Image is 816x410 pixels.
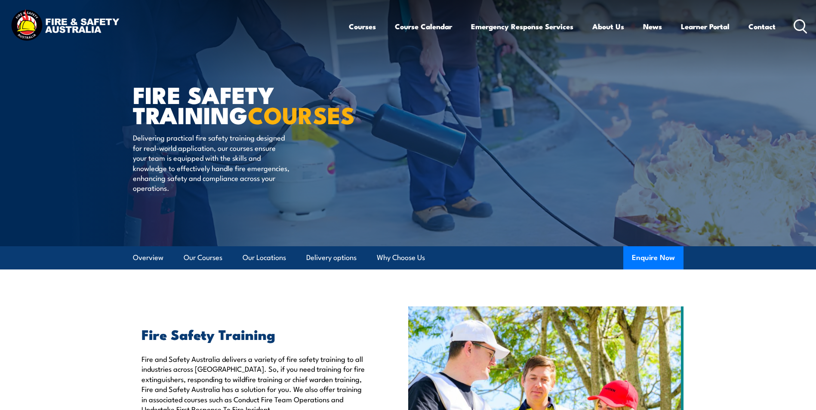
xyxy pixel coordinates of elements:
a: Our Courses [184,246,222,269]
a: About Us [592,15,624,38]
a: Overview [133,246,163,269]
h2: Fire Safety Training [142,328,369,340]
a: Emergency Response Services [471,15,573,38]
a: Course Calendar [395,15,452,38]
button: Enquire Now [623,246,684,269]
a: Learner Portal [681,15,730,38]
a: Why Choose Us [377,246,425,269]
a: Delivery options [306,246,357,269]
a: Courses [349,15,376,38]
a: Contact [748,15,776,38]
a: Our Locations [243,246,286,269]
h1: FIRE SAFETY TRAINING [133,84,345,124]
p: Delivering practical fire safety training designed for real-world application, our courses ensure... [133,132,290,193]
strong: COURSES [248,96,355,132]
a: News [643,15,662,38]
